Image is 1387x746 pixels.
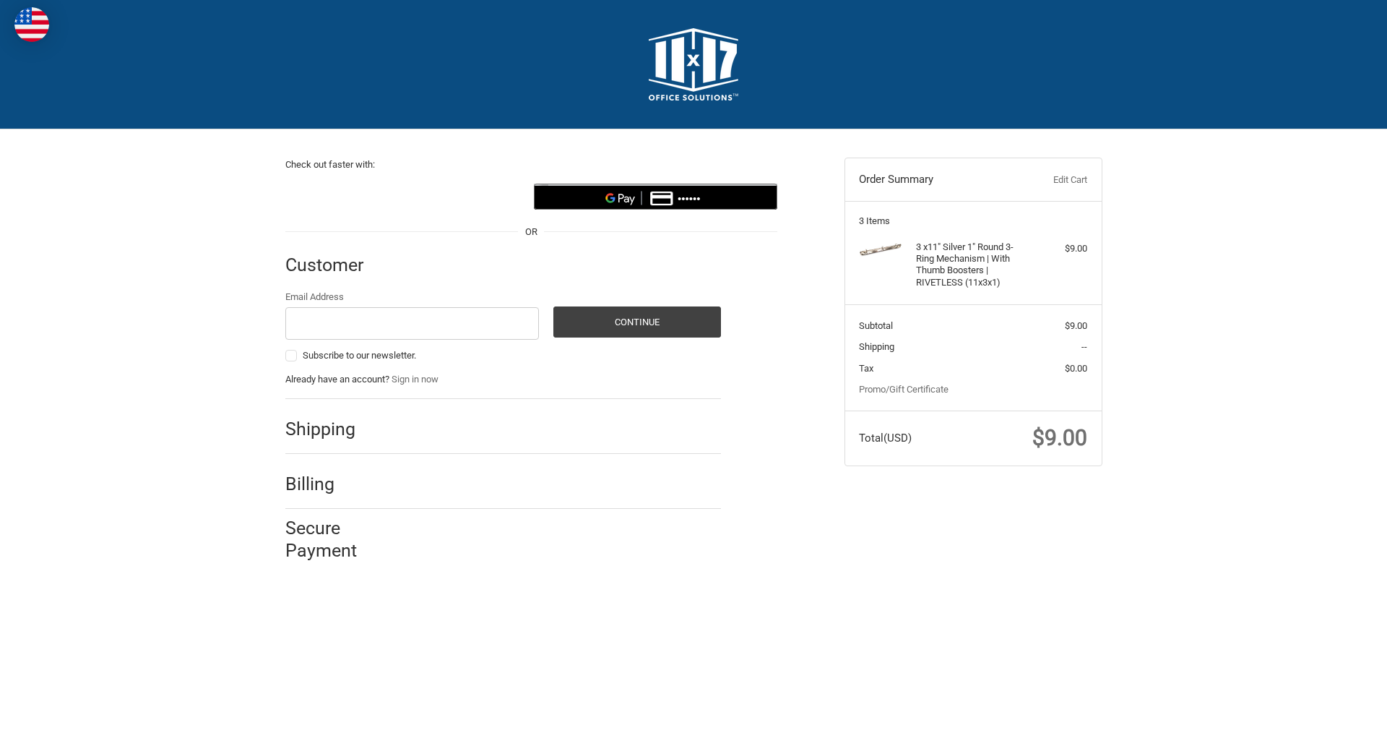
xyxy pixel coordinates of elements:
[285,473,370,495] h2: Billing
[285,184,529,210] iframe: PayPal-paypal
[518,225,545,239] span: OR
[1016,173,1087,187] a: Edit Cart
[285,158,777,172] p: Check out faster with:
[534,184,777,210] button: Google Pay
[859,432,912,445] span: Total (USD)
[1032,425,1087,450] span: $9.00
[303,350,416,361] span: Subscribe to our newsletter.
[649,28,738,100] img: 11x17.com
[1065,363,1087,374] span: $0.00
[1030,241,1087,256] div: $9.00
[859,341,894,352] span: Shipping
[285,290,540,304] label: Email Address
[285,418,370,440] h2: Shipping
[1081,341,1087,352] span: --
[859,173,1016,187] h3: Order Summary
[859,363,873,374] span: Tax
[553,306,721,338] button: Continue
[859,320,893,331] span: Subtotal
[285,254,370,276] h2: Customer
[1065,320,1087,331] span: $9.00
[916,241,1027,288] h4: 3 x 11" Silver 1" Round 3-Ring Mechanism | With Thumb Boosters | RIVETLESS (11x3x1)
[1268,707,1387,746] iframe: Google Customer Reviews
[678,192,701,204] text: ••••••
[859,384,949,395] a: Promo/Gift Certificate
[14,7,49,42] img: duty and tax information for United States
[285,372,721,387] p: Already have an account?
[859,215,1087,227] h3: 3 Items
[392,374,438,385] a: Sign in now
[285,517,383,562] h2: Secure Payment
